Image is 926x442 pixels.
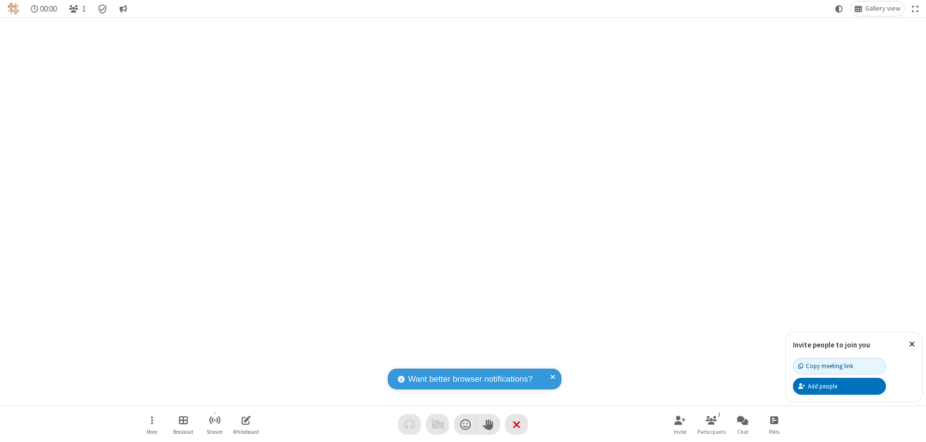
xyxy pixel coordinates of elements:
button: Add people [793,378,886,394]
span: More [147,429,157,435]
div: Copy meeting link [798,361,853,371]
span: Participants [697,429,726,435]
span: Polls [769,429,779,435]
button: Audio problem - check your Internet connection or call by phone [398,414,421,435]
div: Meeting details Encryption enabled [94,1,112,16]
button: Close popover [902,332,922,356]
div: Timer [27,1,61,16]
button: Invite participants (⌘+Shift+I) [666,411,694,438]
button: Open poll [760,411,789,438]
span: Invite [674,429,686,435]
label: Invite people to join you [793,340,870,349]
img: QA Selenium DO NOT DELETE OR CHANGE [8,3,19,14]
button: Conversation [115,1,131,16]
span: Breakout [173,429,193,435]
button: Fullscreen [908,1,923,16]
span: Chat [737,429,749,435]
button: Send a reaction [454,414,477,435]
button: Open menu [137,411,166,438]
button: Manage Breakout Rooms [169,411,198,438]
div: 1 [715,410,723,419]
button: Start streaming [200,411,229,438]
button: Change layout [850,1,904,16]
button: Using system theme [831,1,847,16]
span: 00:00 [40,4,57,14]
button: Open participant list [697,411,726,438]
button: Open participant list [65,1,90,16]
button: Raise hand [477,414,500,435]
button: Open chat [728,411,757,438]
button: Open shared whiteboard [231,411,260,438]
span: 1 [82,4,86,14]
span: Stream [206,429,223,435]
button: Copy meeting link [793,358,886,374]
button: End or leave meeting [505,414,528,435]
button: Video [426,414,449,435]
span: Want better browser notifications? [408,373,532,386]
span: Gallery view [865,5,900,13]
span: Whiteboard [233,429,259,435]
